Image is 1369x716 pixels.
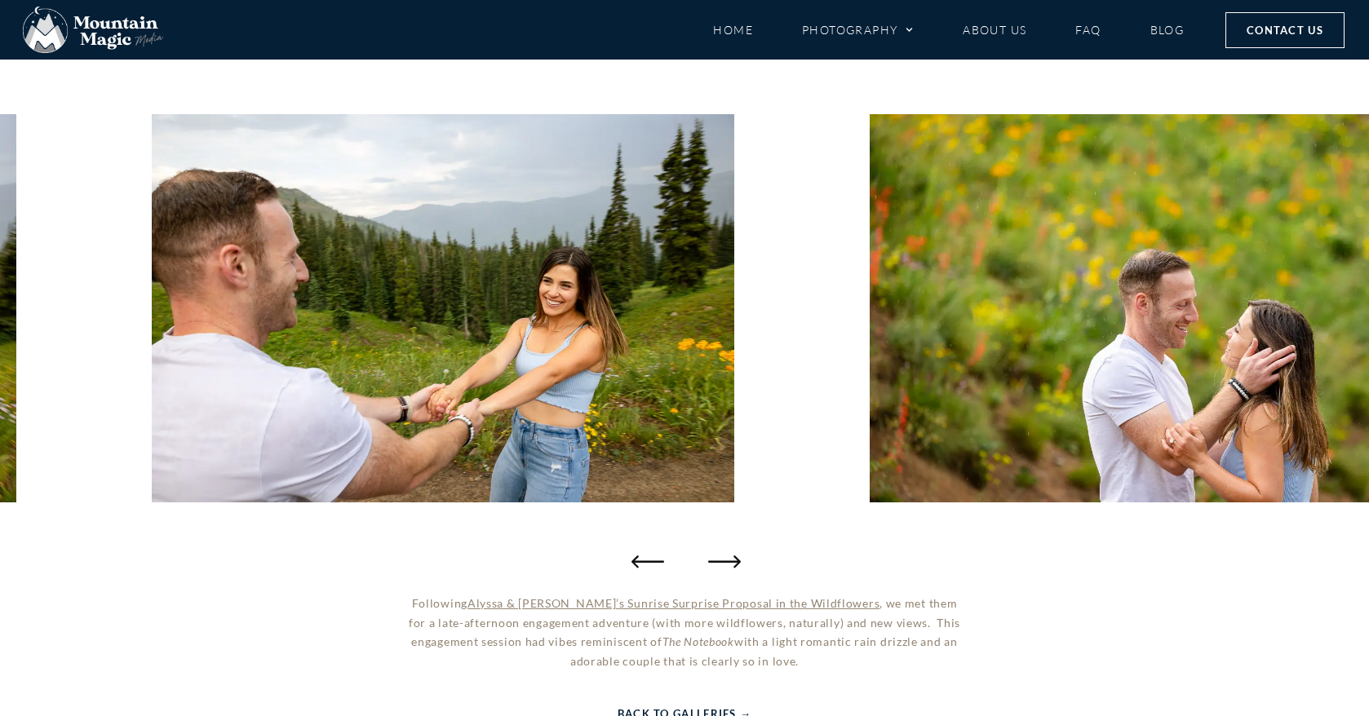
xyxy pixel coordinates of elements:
a: About Us [963,15,1026,44]
span: Contact Us [1247,21,1323,39]
img: Mountain Magic Media photography logo Crested Butte Photographer [23,7,163,54]
a: Blog [1150,15,1185,44]
img: Washington Gulch wildflowers engagement session wildflower festival Crested Butte photographer Gu... [152,114,734,502]
p: Following , we met them for a late-afternoon engagement adventure (with more wildflowers, natural... [404,594,965,671]
div: Next slide [705,545,738,577]
a: Home [713,15,753,44]
div: 27 / 50 [152,114,734,502]
div: Previous slide [631,545,664,577]
nav: Menu [713,15,1185,44]
a: Photography [802,15,914,44]
a: FAQ [1075,15,1101,44]
a: Contact Us [1225,12,1345,48]
em: The Notebook [662,634,734,648]
a: Alyssa & [PERSON_NAME]’s Sunrise Surprise Proposal in the Wildflowers [467,596,879,610]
